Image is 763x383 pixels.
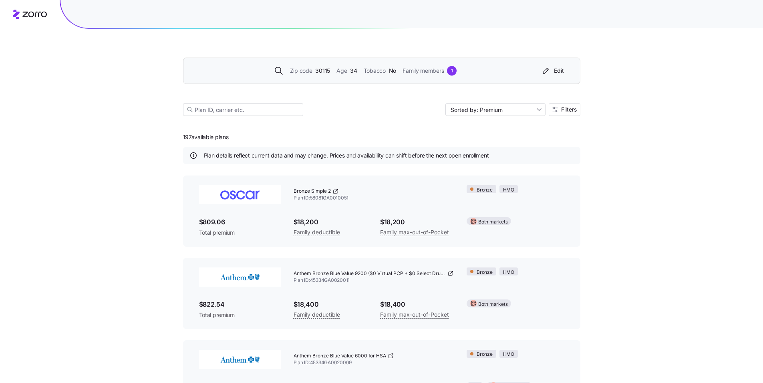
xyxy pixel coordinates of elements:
[199,217,281,227] span: $809.06
[294,299,367,309] span: $18,400
[294,188,331,195] span: Bronze Simple 2
[199,299,281,309] span: $822.54
[183,133,229,141] span: 197 available plans
[199,311,281,319] span: Total premium
[199,350,281,369] img: Anthem
[447,66,457,76] div: 1
[503,186,514,194] span: HMO
[380,217,454,227] span: $18,200
[380,310,449,319] span: Family max-out-of-Pocket
[503,351,514,358] span: HMO
[478,301,507,308] span: Both markets
[477,186,493,194] span: Bronze
[294,310,340,319] span: Family deductible
[315,66,330,75] span: 30115
[364,66,386,75] span: Tobacco
[403,66,444,75] span: Family members
[561,107,577,112] span: Filters
[204,152,489,160] span: Plan details reflect current data and may change. Prices and availability can shift before the ne...
[199,185,281,204] img: Oscar
[350,66,357,75] span: 34
[380,227,449,237] span: Family max-out-of-Pocket
[290,66,312,75] span: Zip code
[294,217,367,227] span: $18,200
[389,66,396,75] span: No
[445,103,546,116] input: Sort by
[294,359,454,366] span: Plan ID: 45334GA0020009
[541,67,564,75] div: Edit
[294,270,446,277] span: Anthem Bronze Blue Value 9200 ($0 Virtual PCP + $0 Select Drugs)
[477,269,493,276] span: Bronze
[199,267,281,287] img: Anthem
[199,229,281,237] span: Total premium
[294,195,454,201] span: Plan ID: 58081GA0010051
[294,353,386,359] span: Anthem Bronze Blue Value 6000 for HSA
[503,269,514,276] span: HMO
[380,299,454,309] span: $18,400
[294,227,340,237] span: Family deductible
[294,277,454,284] span: Plan ID: 45334GA0020011
[478,218,507,226] span: Both markets
[477,351,493,358] span: Bronze
[183,103,303,116] input: Plan ID, carrier etc.
[549,103,580,116] button: Filters
[538,64,567,77] button: Edit
[336,66,347,75] span: Age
